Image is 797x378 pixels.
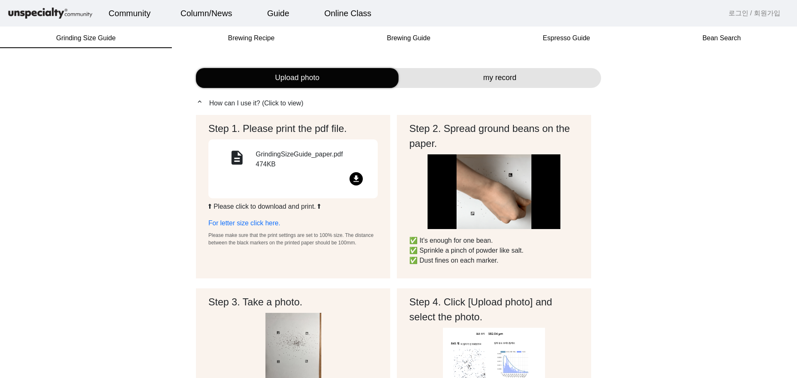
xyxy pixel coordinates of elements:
mat-icon: file_download [350,172,363,185]
a: 로그인 / 회원가입 [729,8,780,18]
span: Settings [123,276,143,282]
h2: Step 1. Please print the pdf file. [208,121,378,136]
img: guide [428,154,561,229]
a: Messages [55,263,107,284]
span: Home [21,276,36,282]
p: ⬆ Please click to download and print. ⬆ [208,202,378,212]
mat-icon: description [227,149,247,169]
a: Column/News [174,2,239,24]
a: Online Class [318,2,378,24]
a: Community [102,2,157,24]
p: Please make sure that the print settings are set to 100% size. The distance between the black mar... [208,232,378,246]
h2: Step 2. Spread ground beans on the paper. [409,121,579,151]
p: How can I use it? (Click to view) [196,98,601,108]
p: ✅ It’s enough for one bean. ✅ Sprinkle a pinch of powder like salt. ✅ Dust fines on each marker. [409,236,579,266]
span: Brewing Guide [387,35,430,41]
span: my record [483,72,516,83]
span: Grinding Size Guide [56,35,115,41]
span: Espresso Guide [543,35,590,41]
div: GrindingSizeGuide_paper.pdf 474KB [256,149,368,172]
a: Guide [261,2,296,24]
span: Upload photo [275,72,319,83]
span: Bean Search [702,35,741,41]
span: Messages [69,276,93,283]
mat-icon: expand_less [196,98,206,105]
a: Settings [107,263,159,284]
img: logo [7,6,94,21]
h2: Step 3. Take a photo. [208,295,378,310]
a: Home [2,263,55,284]
a: For letter size click here. [208,219,280,227]
span: Brewing Recipe [228,35,274,41]
h2: Step 4. Click [Upload photo] and select the photo. [409,295,579,324]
